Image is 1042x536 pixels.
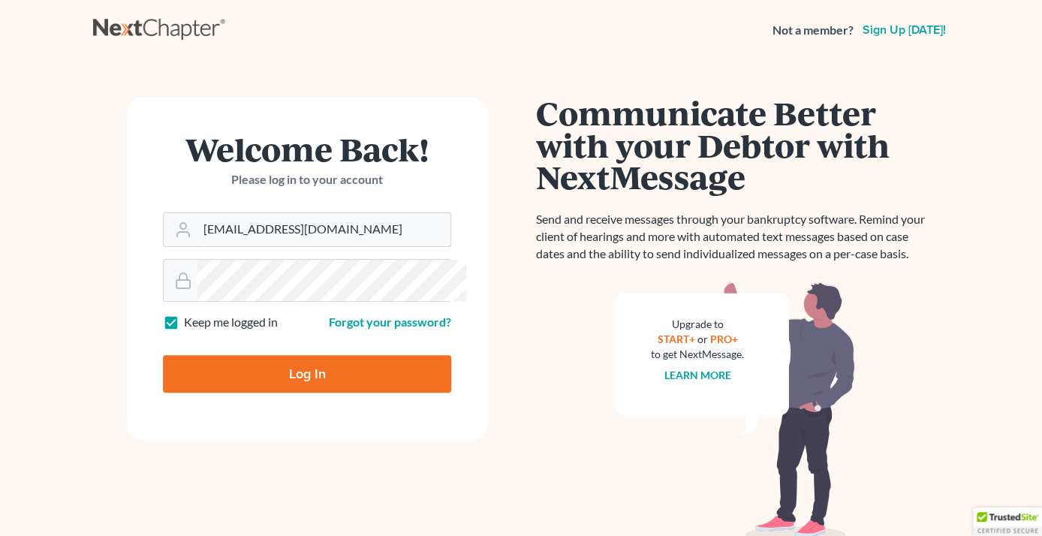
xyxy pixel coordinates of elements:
a: Forgot your password? [329,315,451,329]
p: Please log in to your account [163,171,451,188]
label: Keep me logged in [184,314,278,331]
strong: Not a member? [772,22,854,39]
input: Log In [163,355,451,393]
h1: Welcome Back! [163,133,451,165]
input: Email Address [197,213,450,246]
h1: Communicate Better with your Debtor with NextMessage [536,97,934,193]
a: START+ [658,333,695,345]
div: TrustedSite Certified [973,507,1042,536]
a: Learn more [664,369,731,381]
p: Send and receive messages through your bankruptcy software. Remind your client of hearings and mo... [536,211,934,263]
a: Sign up [DATE]! [860,24,949,36]
span: or [697,333,708,345]
div: to get NextMessage. [651,347,744,362]
div: Upgrade to [651,317,744,332]
a: PRO+ [710,333,738,345]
